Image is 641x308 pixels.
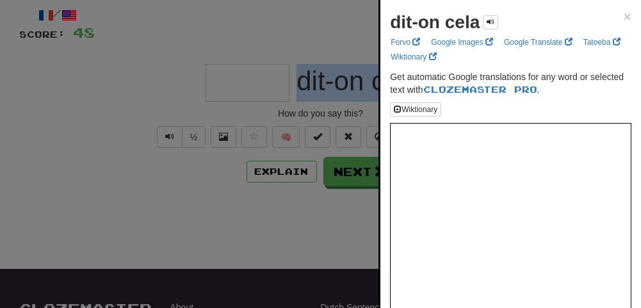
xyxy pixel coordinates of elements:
button: Wiktionary [390,102,441,117]
a: Forvo [387,35,424,49]
a: Wiktionary [387,50,440,64]
button: Close [624,10,631,23]
a: Tatoeba [580,35,624,49]
p: Get automatic Google translations for any word or selected text with . [390,70,631,96]
span: × [624,9,631,24]
a: Google Translate [500,35,576,49]
a: Clozemaster Pro [423,84,537,95]
a: Google Images [427,35,497,49]
strong: dit-on cela [390,12,480,32]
